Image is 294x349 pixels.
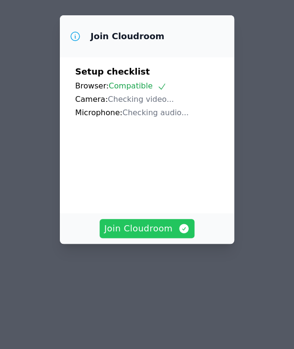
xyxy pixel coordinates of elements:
span: Setup checklist [75,66,150,76]
span: Join Cloudroom [104,222,190,235]
span: Browser: [75,81,109,90]
span: Checking audio... [123,108,189,117]
span: Compatible [109,81,167,90]
span: Camera: [75,95,108,104]
h3: Join Cloudroom [90,31,164,42]
span: Microphone: [75,108,123,117]
span: Checking video... [108,95,174,104]
button: Join Cloudroom [100,219,195,238]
